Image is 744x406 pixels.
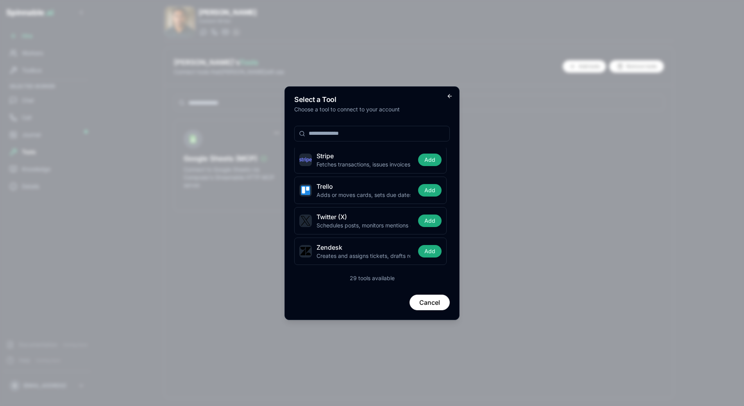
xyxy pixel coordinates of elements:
[410,295,450,310] button: Cancel
[317,252,410,260] p: Creates and assigns tickets, drafts replies, escalates SLAs, compiles CSAT insights.
[317,161,410,168] p: Fetches transactions, issues invoices or refunds, alerts on payment failures.
[418,154,442,166] button: Add
[418,215,442,227] button: Add
[317,222,410,229] p: Schedules posts, monitors mentions or keywords, analyses sentiment, manages DMs.
[299,154,312,166] img: stripe icon
[418,184,442,197] button: Add
[317,182,333,191] span: Trello
[317,212,347,222] span: Twitter (X)
[299,245,312,258] img: zendesk icon
[317,243,342,252] span: Zendesk
[299,215,312,227] img: twitter icon
[317,191,410,199] p: Adds or moves cards, sets due dates, nudges owners on stalled tasks.
[317,151,334,161] span: Stripe
[294,96,450,103] h2: Select a Tool
[299,184,312,197] img: trello icon
[294,106,450,113] p: Choose a tool to connect to your account
[418,245,442,258] button: Add
[350,274,395,282] div: 29 tools available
